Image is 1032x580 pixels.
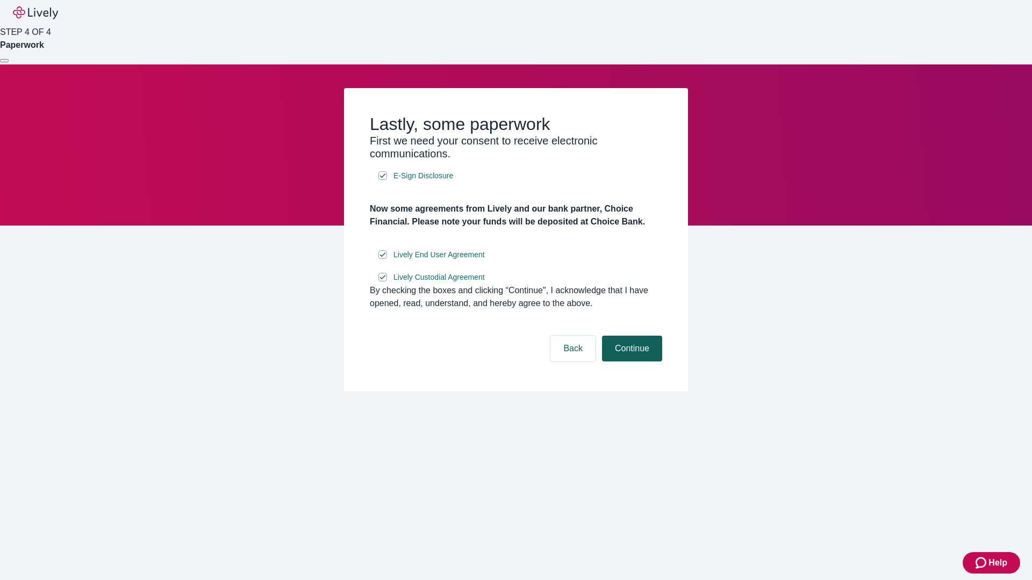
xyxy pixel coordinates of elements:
h2: Lastly, some paperwork [370,114,662,134]
button: Zendesk support iconHelp [963,552,1020,574]
a: e-sign disclosure document [391,271,487,284]
svg: Zendesk support icon [976,556,988,569]
span: Lively End User Agreement [393,249,485,260]
button: Continue [602,336,662,361]
span: Lively Custodial Agreement [393,272,485,283]
span: E-Sign Disclosure [393,170,453,182]
img: Lively [13,6,58,19]
div: By checking the boxes and clicking “Continue", I acknowledge that I have opened, read, understand... [370,284,662,310]
button: Back [550,336,596,361]
h3: First we need your consent to receive electronic communications. [370,134,662,160]
a: e-sign disclosure document [391,169,455,183]
h4: Now some agreements from Lively and our bank partner, Choice Financial. Please note your funds wi... [370,202,662,228]
a: e-sign disclosure document [391,248,487,262]
span: Help [988,556,1007,569]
